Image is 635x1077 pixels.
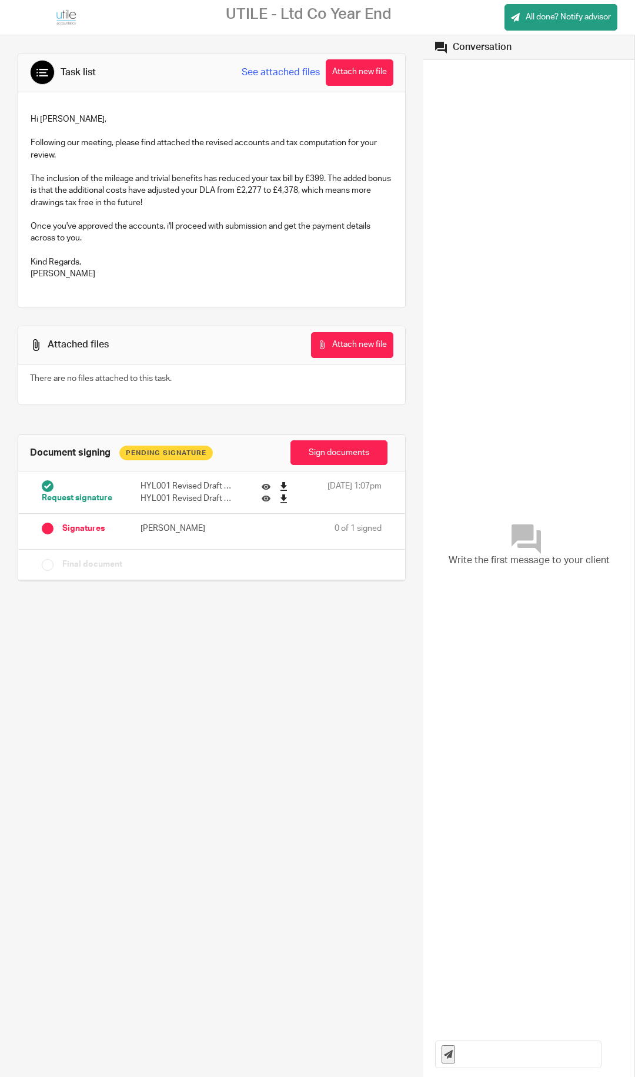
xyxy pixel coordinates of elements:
[31,220,393,245] p: Once you've approved the accounts, i'll proceed with submission and get the payment details acros...
[42,492,112,504] span: Request signature
[62,523,105,534] span: Signatures
[327,480,382,504] span: [DATE] 1:07pm
[226,5,392,24] h2: UTILE - Ltd Co Year End
[31,113,393,125] p: Hi [PERSON_NAME],
[56,9,77,26] img: Shopify%20Logo.png
[62,558,122,570] span: Final document
[31,256,393,268] p: Kind Regards,
[48,339,109,351] div: Attached files
[290,440,387,466] a: Sign documents
[242,66,320,79] a: See attached files
[141,493,232,504] p: HYL001 Revised Draft Tax Comp 2025.pdf
[61,66,96,79] div: Task list
[335,523,382,534] span: 0 of 1 signed
[119,446,213,460] div: Pending Signature
[449,554,610,567] span: Write the first message to your client
[326,59,393,86] button: Attach new file
[141,523,212,534] p: [PERSON_NAME]
[31,268,393,280] p: [PERSON_NAME]
[30,447,111,459] h1: Document signing
[31,137,393,161] p: Following our meeting, please find attached the revised accounts and tax computation for your rev...
[31,173,393,209] p: The inclusion of the mileage and trivial benefits has reduced your tax bill by £399. The added bo...
[30,374,172,383] span: There are no files attached to this task.
[526,11,611,23] span: All done? Notify advisor
[141,480,232,492] p: HYL001 Revised Draft Full Accounts 2025.pdf
[311,332,393,359] button: Attach new file
[453,41,512,53] div: Conversation
[504,4,617,31] a: All done? Notify advisor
